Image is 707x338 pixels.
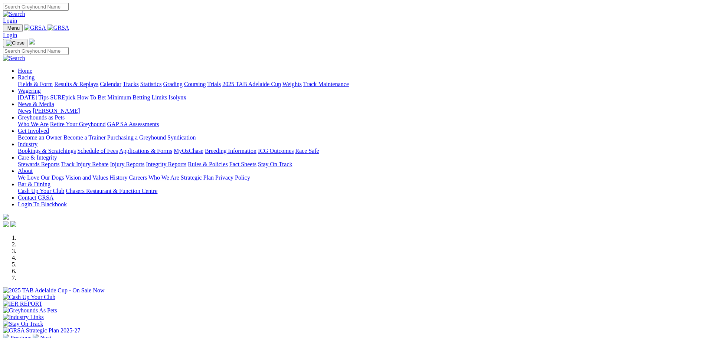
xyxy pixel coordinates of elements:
a: News [18,108,31,114]
input: Search [3,47,69,55]
a: 2025 TAB Adelaide Cup [222,81,281,87]
a: Contact GRSA [18,194,53,201]
a: Stay On Track [258,161,292,167]
a: Isolynx [168,94,186,101]
a: Wagering [18,88,41,94]
img: Search [3,11,25,17]
a: History [109,174,127,181]
img: logo-grsa-white.png [29,39,35,45]
a: Applications & Forms [119,148,172,154]
a: Privacy Policy [215,174,250,181]
a: MyOzChase [174,148,203,154]
img: IER REPORT [3,301,42,307]
img: logo-grsa-white.png [3,214,9,220]
a: Stewards Reports [18,161,59,167]
a: Greyhounds as Pets [18,114,65,121]
a: [DATE] Tips [18,94,49,101]
img: GRSA [48,24,69,31]
img: 2025 TAB Adelaide Cup - On Sale Now [3,287,105,294]
a: Racing [18,74,35,81]
a: Calendar [100,81,121,87]
a: Results & Replays [54,81,98,87]
a: Weights [282,81,302,87]
a: [PERSON_NAME] [33,108,80,114]
a: Login [3,32,17,38]
div: News & Media [18,108,704,114]
img: GRSA Strategic Plan 2025-27 [3,327,80,334]
a: Coursing [184,81,206,87]
img: facebook.svg [3,221,9,227]
button: Toggle navigation [3,24,23,32]
a: Minimum Betting Limits [107,94,167,101]
a: Statistics [140,81,162,87]
a: Track Maintenance [303,81,349,87]
a: Purchasing a Greyhound [107,134,166,141]
img: Close [6,40,24,46]
a: Track Injury Rebate [61,161,108,167]
a: ICG Outcomes [258,148,294,154]
a: GAP SA Assessments [107,121,159,127]
a: Race Safe [295,148,319,154]
a: Who We Are [148,174,179,181]
div: Greyhounds as Pets [18,121,704,128]
a: Industry [18,141,37,147]
a: Strategic Plan [181,174,214,181]
a: About [18,168,33,174]
a: Home [18,68,32,74]
a: Injury Reports [110,161,144,167]
span: Menu [7,25,20,31]
div: Bar & Dining [18,188,704,194]
a: Tracks [123,81,139,87]
a: Breeding Information [205,148,256,154]
button: Toggle navigation [3,39,27,47]
div: Care & Integrity [18,161,704,168]
a: Chasers Restaurant & Function Centre [66,188,157,194]
img: Stay On Track [3,321,43,327]
div: Racing [18,81,704,88]
div: Get Involved [18,134,704,141]
a: We Love Our Dogs [18,174,64,181]
a: Become an Owner [18,134,62,141]
img: Industry Links [3,314,44,321]
a: Fields & Form [18,81,53,87]
a: Bookings & Scratchings [18,148,76,154]
a: Who We Are [18,121,49,127]
a: Integrity Reports [146,161,186,167]
a: Careers [129,174,147,181]
a: How To Bet [77,94,106,101]
a: Login To Blackbook [18,201,67,207]
a: Fact Sheets [229,161,256,167]
div: Industry [18,148,704,154]
img: Search [3,55,25,62]
a: Cash Up Your Club [18,188,64,194]
div: About [18,174,704,181]
div: Wagering [18,94,704,101]
img: twitter.svg [10,221,16,227]
img: Cash Up Your Club [3,294,55,301]
a: Become a Trainer [63,134,106,141]
img: Greyhounds As Pets [3,307,57,314]
a: SUREpick [50,94,75,101]
input: Search [3,3,69,11]
a: Vision and Values [65,174,108,181]
a: Care & Integrity [18,154,57,161]
a: News & Media [18,101,54,107]
a: Get Involved [18,128,49,134]
img: GRSA [24,24,46,31]
a: Syndication [167,134,196,141]
a: Rules & Policies [188,161,228,167]
a: Login [3,17,17,24]
a: Schedule of Fees [77,148,118,154]
a: Retire Your Greyhound [50,121,106,127]
a: Trials [207,81,221,87]
a: Grading [163,81,183,87]
a: Bar & Dining [18,181,50,187]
